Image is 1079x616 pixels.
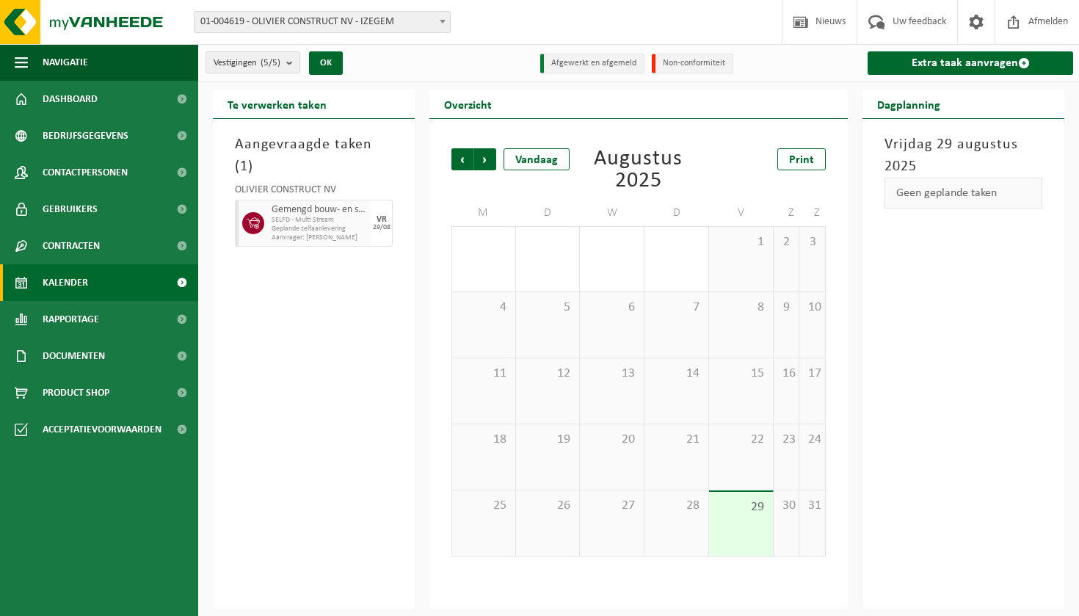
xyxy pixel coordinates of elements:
[214,52,280,74] span: Vestigingen
[781,234,792,250] span: 2
[716,366,766,382] span: 15
[261,58,280,68] count: (5/5)
[652,54,733,73] li: Non-conformiteit
[516,200,581,226] td: D
[523,366,573,382] span: 12
[459,498,508,514] span: 25
[862,90,955,118] h2: Dagplanning
[652,498,701,514] span: 28
[43,374,109,411] span: Product Shop
[377,215,387,224] div: VR
[777,148,826,170] a: Print
[807,432,818,448] span: 24
[781,498,792,514] span: 30
[799,200,826,226] td: Z
[43,44,88,81] span: Navigatie
[587,498,636,514] span: 27
[716,432,766,448] span: 22
[781,432,792,448] span: 23
[807,366,818,382] span: 17
[206,51,300,73] button: Vestigingen(5/5)
[429,90,506,118] h2: Overzicht
[644,200,709,226] td: D
[587,432,636,448] span: 20
[781,300,792,316] span: 9
[43,301,99,338] span: Rapportage
[807,300,818,316] span: 10
[272,233,367,242] span: Aanvrager: [PERSON_NAME]
[43,338,105,374] span: Documenten
[578,148,700,192] div: Augustus 2025
[884,134,1042,178] h3: Vrijdag 29 augustus 2025
[459,432,508,448] span: 18
[587,366,636,382] span: 13
[43,264,88,301] span: Kalender
[309,51,343,75] button: OK
[195,12,450,32] span: 01-004619 - OLIVIER CONSTRUCT NV - IZEGEM
[43,411,161,448] span: Acceptatievoorwaarden
[652,300,701,316] span: 7
[652,366,701,382] span: 14
[459,300,508,316] span: 4
[716,234,766,250] span: 1
[781,366,792,382] span: 16
[451,200,516,226] td: M
[504,148,570,170] div: Vandaag
[213,90,341,118] h2: Te verwerken taken
[523,300,573,316] span: 5
[194,11,451,33] span: 01-004619 - OLIVIER CONSTRUCT NV - IZEGEM
[459,366,508,382] span: 11
[884,178,1042,209] div: Geen geplande taken
[807,234,818,250] span: 3
[523,432,573,448] span: 19
[272,216,367,225] span: SELFD - Multi Stream
[716,300,766,316] span: 8
[272,204,367,216] span: Gemengd bouw- en sloopafval (inert en niet inert)
[868,51,1073,75] a: Extra taak aanvragen
[709,200,774,226] td: V
[43,191,98,228] span: Gebruikers
[789,154,814,166] span: Print
[523,498,573,514] span: 26
[807,498,818,514] span: 31
[540,54,644,73] li: Afgewerkt en afgemeld
[587,300,636,316] span: 6
[580,200,644,226] td: W
[774,200,800,226] td: Z
[373,224,390,231] div: 29/08
[43,228,100,264] span: Contracten
[474,148,496,170] span: Volgende
[652,432,701,448] span: 21
[43,81,98,117] span: Dashboard
[240,159,248,174] span: 1
[235,134,393,178] h3: Aangevraagde taken ( )
[43,154,128,191] span: Contactpersonen
[272,225,367,233] span: Geplande zelfaanlevering
[716,499,766,515] span: 29
[43,117,128,154] span: Bedrijfsgegevens
[235,185,393,200] div: OLIVIER CONSTRUCT NV
[451,148,473,170] span: Vorige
